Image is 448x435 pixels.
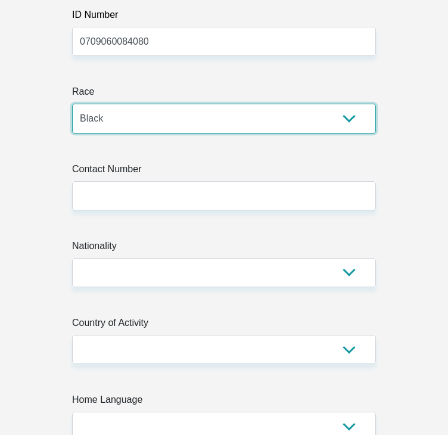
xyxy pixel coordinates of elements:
label: Nationality [72,239,376,258]
label: Country of Activity [72,316,376,335]
label: ID Number [72,8,376,27]
label: Race [72,85,376,104]
label: Contact Number [72,162,376,181]
input: Contact Number [72,181,376,210]
label: Home Language [72,393,376,412]
input: ID Number [72,27,376,56]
